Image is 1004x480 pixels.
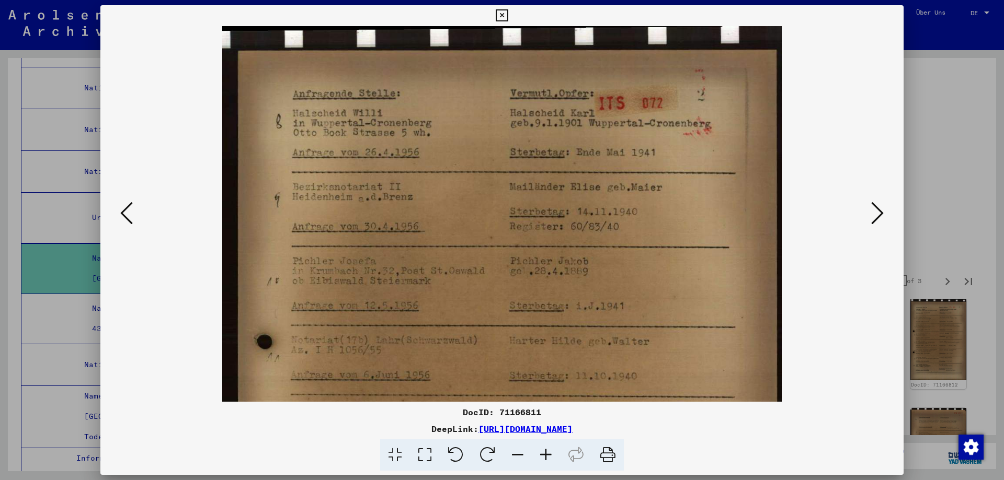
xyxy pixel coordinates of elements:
[100,406,904,418] div: DocID: 71166811
[958,434,983,459] div: Zustimmung ändern
[100,423,904,435] div: DeepLink:
[959,435,984,460] img: Zustimmung ändern
[478,424,573,434] a: [URL][DOMAIN_NAME]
